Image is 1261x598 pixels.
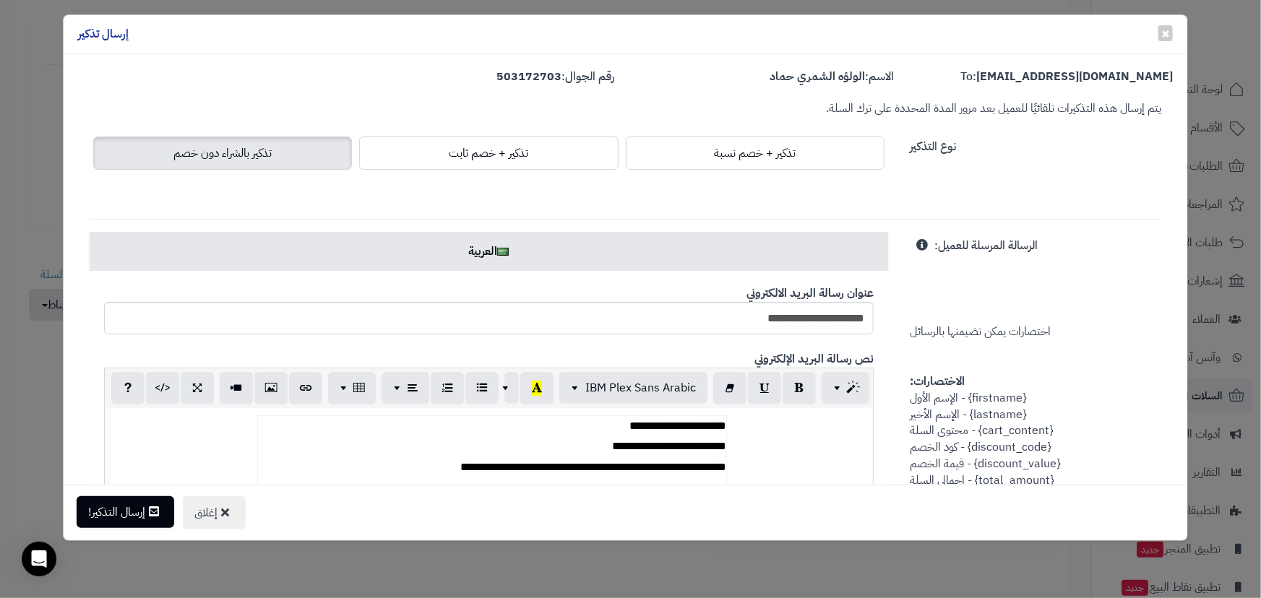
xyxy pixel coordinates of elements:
[183,496,246,529] button: إغلاق
[910,237,1068,538] span: اختصارات يمكن تضيمنها بالرسائل {firstname} - الإسم الأول {lastname} - الإسم الأخير {cart_content}...
[1161,22,1170,44] span: ×
[714,144,796,162] span: تذكير + خصم نسبة
[770,69,894,85] label: الاسم:
[497,248,509,256] img: ar.png
[22,542,56,576] div: Open Intercom Messenger
[934,232,1038,254] label: الرسالة المرسلة للعميل:
[78,26,129,43] h4: إرسال تذكير
[449,144,528,162] span: تذكير + خصم ثابت
[976,68,1173,85] strong: [EMAIL_ADDRESS][DOMAIN_NAME]
[826,100,1161,117] small: يتم إرسال هذه التذكيرات تلقائيًا للعميل بعد مرور المدة المحددة على ترك السلة.
[77,496,174,528] button: إرسال التذكير!
[585,379,696,396] span: IBM Plex Sans Arabic
[910,133,956,155] label: نوع التذكير
[173,144,272,162] span: تذكير بالشراء دون خصم
[90,232,888,271] a: العربية
[754,350,874,368] b: نص رسالة البريد الإلكتروني
[770,68,865,85] strong: الولؤه الشمري حماد
[497,68,562,85] strong: 503172703
[960,69,1173,85] label: To:
[910,373,965,390] strong: الاختصارات:
[497,69,615,85] label: رقم الجوال:
[746,285,874,302] b: عنوان رسالة البريد الالكتروني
